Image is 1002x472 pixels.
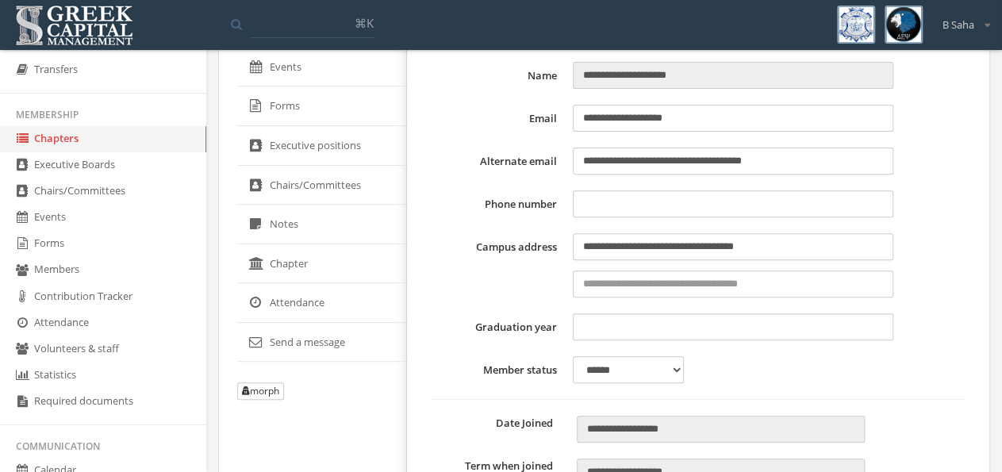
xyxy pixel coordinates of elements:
label: Graduation year [431,313,565,340]
a: Chairs/Committees [237,166,407,205]
label: Alternate email [431,148,565,175]
span: B Saha [942,17,974,33]
a: Attendance [237,283,407,323]
label: Member status [431,356,565,383]
a: Events [237,48,407,87]
label: Phone number [431,190,565,217]
label: Date Joined [431,416,565,431]
label: Campus address [431,233,565,297]
button: morph [237,382,284,400]
a: Notes [237,205,407,244]
a: Chapter [237,244,407,284]
a: Executive positions [237,126,407,166]
label: Email [431,105,565,132]
a: Forms [237,86,407,126]
div: B Saha [932,6,990,33]
a: Send a message [237,323,407,363]
label: Name [431,62,565,89]
span: ⌘K [355,15,374,31]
